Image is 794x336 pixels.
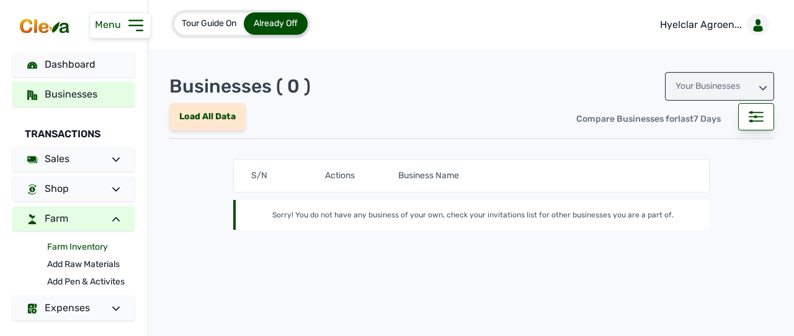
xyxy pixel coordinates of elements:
div: Compare Businesses for 7 Days [566,106,731,133]
span: Expenses [45,302,90,314]
span: last [678,114,694,124]
div: S/N [251,170,324,182]
div: Business Name [398,170,692,182]
a: Dashboard [12,52,135,77]
span: Menu [95,19,126,30]
img: cleva_logo.png [17,17,72,35]
span: Dashboard [45,58,96,70]
div: Actions [325,170,398,182]
a: Add Pen & Activites [47,273,135,291]
span: Shop [45,183,69,194]
a: Farm [12,206,135,231]
span: Already Off [254,18,298,29]
span: Sales [45,153,69,165]
p: Businesses ( 0 ) [169,75,311,98]
div: Transactions [12,112,135,147]
span: Load All Data [179,111,236,122]
a: Farm Inventory [47,238,135,256]
p: Hyelclar Agroen... [660,17,742,32]
span: Farm [45,212,68,224]
span: Tour Guide On [182,18,236,29]
a: Sales [12,147,135,171]
a: Hyelclar Agroen... [650,7,774,42]
div: Your Businesses [665,72,774,101]
span: Businesses [45,88,97,100]
a: Expenses [12,296,135,320]
div: Sorry! You do not have any business of your own, check your invitations list for other businesses... [253,210,692,220]
a: Businesses [12,82,135,107]
a: Shop [12,176,135,201]
a: Add Raw Materials [47,256,135,273]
